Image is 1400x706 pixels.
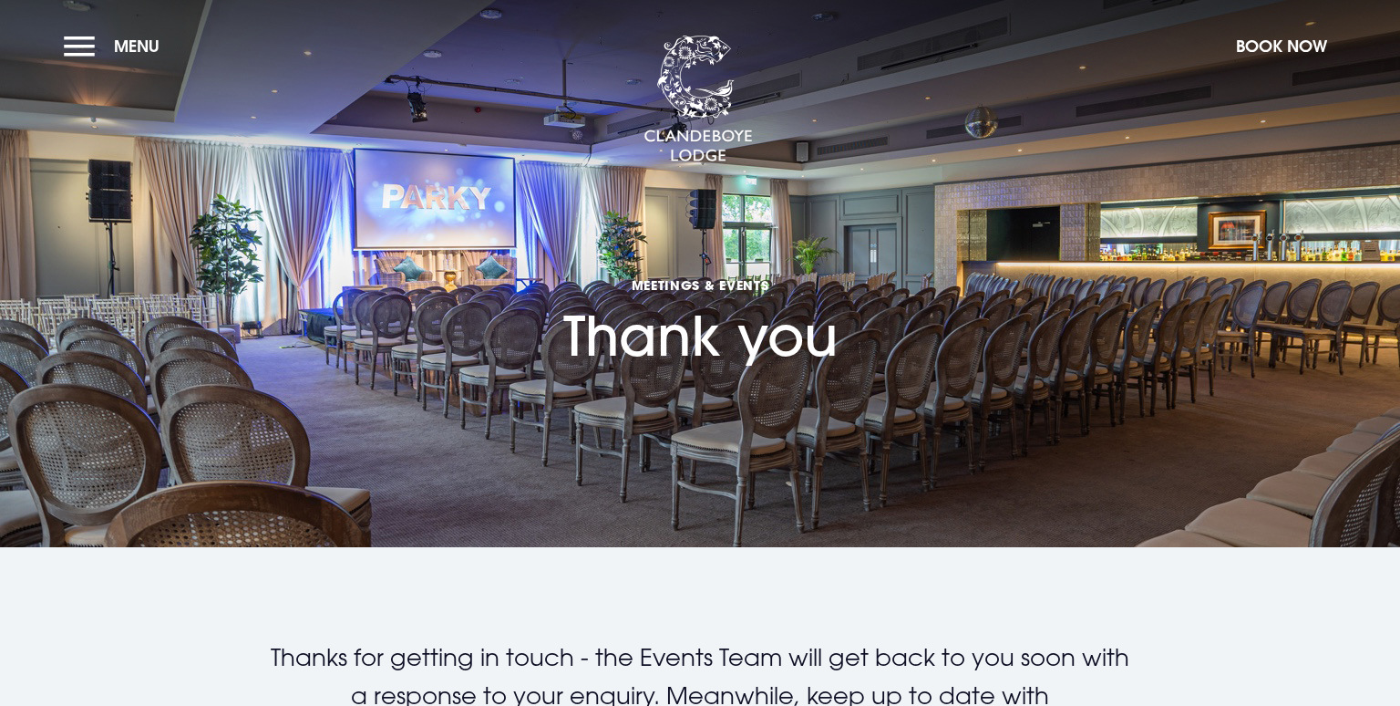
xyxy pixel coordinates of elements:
[563,276,838,294] span: Meetings & Events
[114,36,160,57] span: Menu
[64,26,169,66] button: Menu
[563,188,838,368] h1: Thank you
[643,36,753,163] img: Clandeboye Lodge
[1227,26,1336,66] button: Book Now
